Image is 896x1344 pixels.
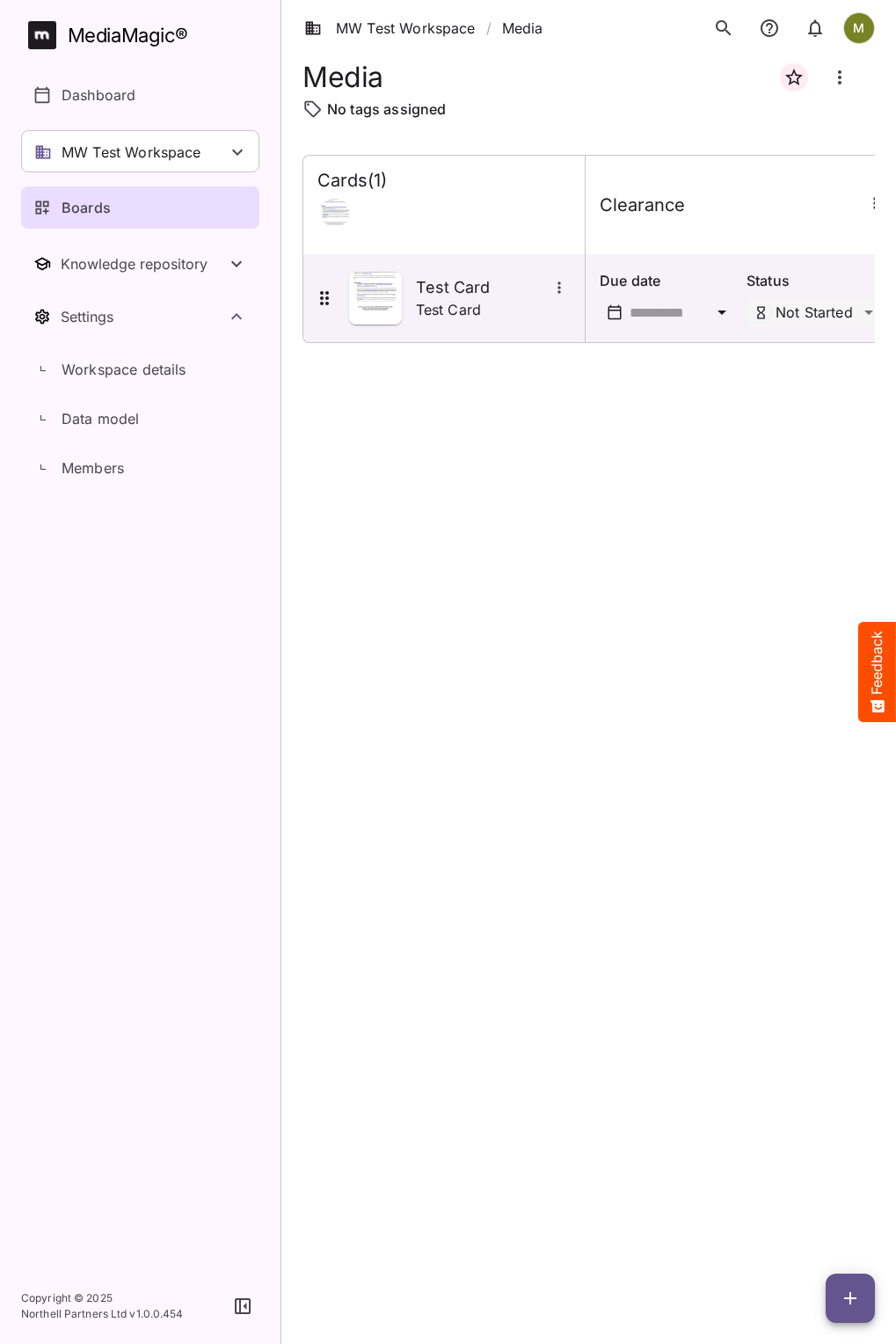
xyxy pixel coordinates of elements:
button: Toggle Knowledge repository [21,243,259,285]
span: / [486,18,492,39]
p: MW Test Workspace [62,142,201,163]
p: Members [62,457,124,478]
button: Toggle Settings [21,296,259,338]
a: Workspace details [21,348,259,391]
p: Northell Partners Ltd v 1.0.0.454 [21,1306,184,1322]
h4: Cards ( 1 ) [317,170,387,192]
div: Knowledge repository [61,255,226,273]
p: Not Started [776,305,853,319]
img: Asset Thumbnail [349,272,402,325]
p: Workspace details [62,359,186,380]
p: Copyright © 2025 [21,1290,184,1306]
button: Board more options [819,56,861,99]
p: Boards [62,197,111,218]
div: MediaMagic ® [68,21,188,50]
button: notifications [752,11,787,46]
a: Data model [21,398,259,440]
h1: Media [302,61,383,93]
p: Test Card [416,299,481,320]
p: Due date [600,270,739,291]
nav: Knowledge repository [21,243,259,285]
p: Data model [62,408,140,429]
button: Feedback [858,622,896,722]
p: Status [747,270,886,291]
a: MW Test Workspace [304,18,476,39]
a: MediaMagic® [28,21,259,49]
div: Settings [61,308,226,325]
p: Dashboard [62,84,135,106]
button: notifications [798,11,833,46]
nav: Settings [21,296,259,493]
h4: Clearance [600,194,685,216]
a: Members [21,447,259,489]
p: No tags assigned [327,99,446,120]
button: search [706,11,741,46]
h5: Test Card [416,277,548,298]
button: More options for Test Card [548,276,571,299]
a: Boards [21,186,259,229]
img: tag-outline.svg [302,99,324,120]
a: Dashboard [21,74,259,116]
div: M [843,12,875,44]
